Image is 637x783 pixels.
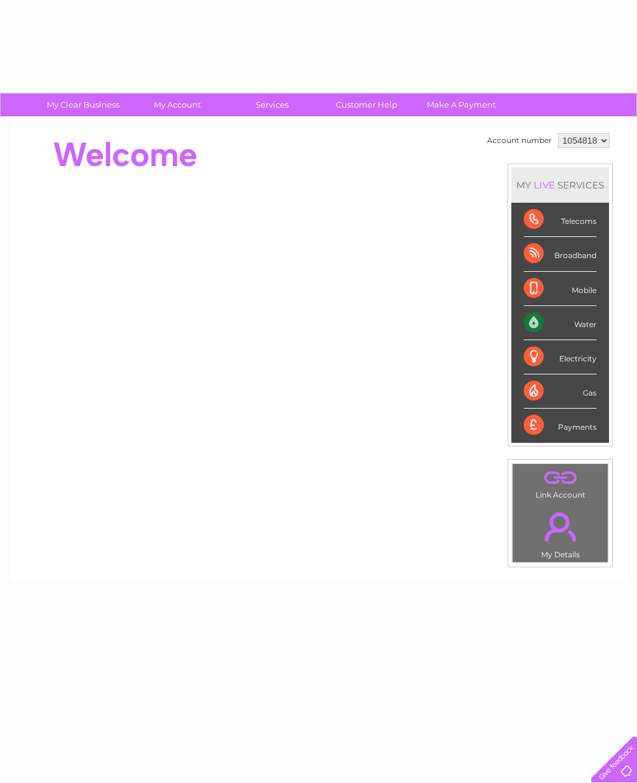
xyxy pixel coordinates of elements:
div: Electricity [524,340,597,374]
div: LIVE [531,179,557,191]
div: Telecoms [524,203,597,237]
td: My Details [512,502,608,563]
a: Make A Payment [410,93,513,116]
a: . [516,467,605,489]
a: My Account [126,93,229,116]
div: Broadband [524,237,597,271]
div: Payments [524,409,597,442]
td: Account number [484,130,555,151]
div: MY SERVICES [511,167,609,203]
td: Link Account [512,463,608,503]
a: My Clear Business [32,93,134,116]
a: . [516,505,605,549]
a: Customer Help [315,93,418,116]
div: Gas [524,374,597,409]
div: Mobile [524,272,597,306]
a: Services [221,93,323,116]
div: Water [524,306,597,340]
